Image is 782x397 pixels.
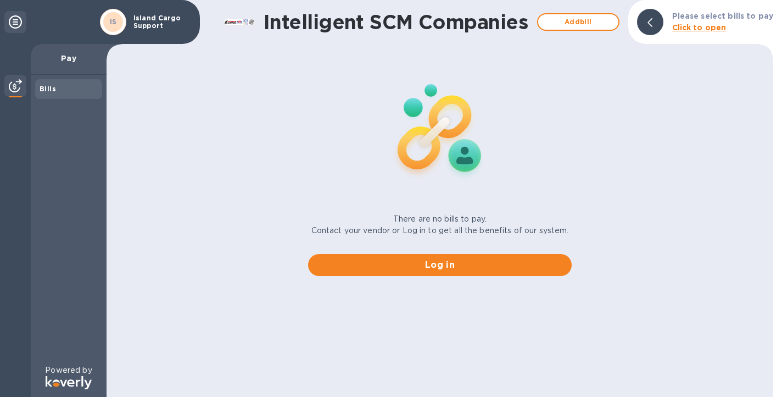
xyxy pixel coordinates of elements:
b: IS [110,18,117,26]
p: There are no bills to pay. Contact your vendor or Log in to get all the benefits of our system. [311,213,569,236]
b: Please select bills to pay [672,12,773,20]
p: Powered by [45,365,92,376]
b: Bills [40,85,56,93]
p: Pay [40,53,98,64]
h1: Intelligent SCM Companies [264,10,532,34]
button: Addbill [537,13,619,31]
span: Log in [317,258,563,272]
p: Island Cargo Support [133,14,188,30]
b: Click to open [672,23,727,32]
span: Add bill [547,15,610,29]
button: Log in [308,254,572,276]
img: Logo [46,376,92,389]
